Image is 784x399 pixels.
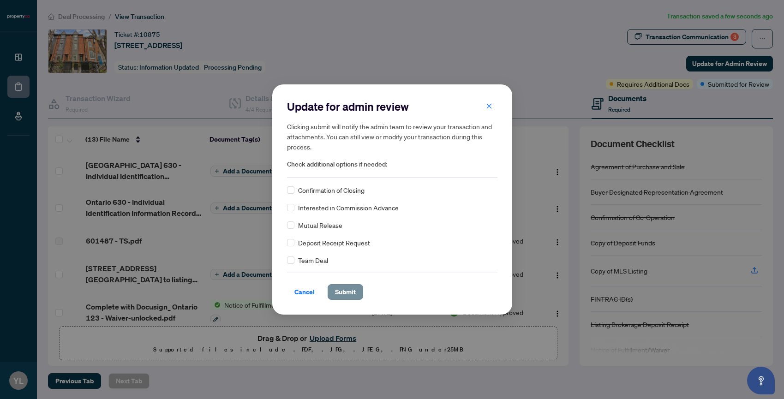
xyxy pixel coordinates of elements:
button: Submit [328,284,363,300]
h5: Clicking submit will notify the admin team to review your transaction and attachments. You can st... [287,121,497,152]
span: Deposit Receipt Request [298,238,370,248]
span: close [486,103,492,109]
span: Submit [335,285,356,299]
button: Cancel [287,284,322,300]
span: Check additional options if needed: [287,159,497,170]
span: Confirmation of Closing [298,185,365,195]
span: Team Deal [298,255,328,265]
span: Mutual Release [298,220,342,230]
span: Interested in Commission Advance [298,202,399,213]
h2: Update for admin review [287,99,497,114]
span: Cancel [294,285,315,299]
button: Open asap [747,367,775,394]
